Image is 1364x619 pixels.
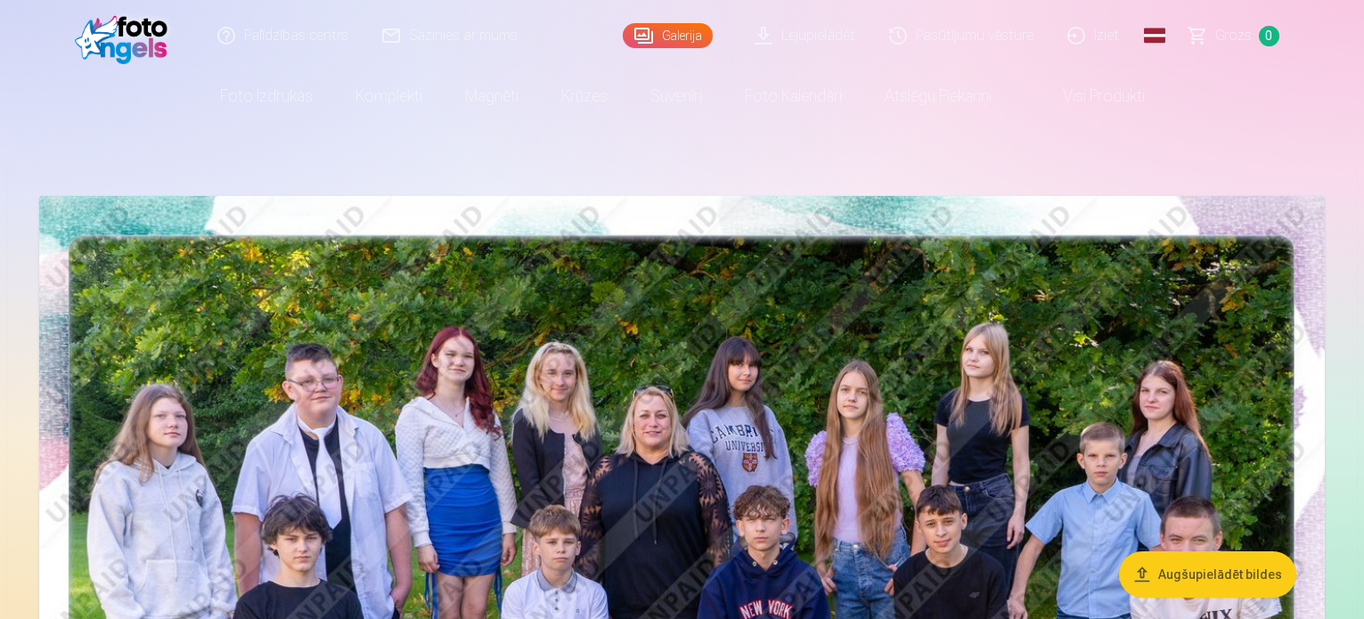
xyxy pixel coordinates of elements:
[1259,26,1279,46] span: 0
[863,71,1013,121] a: Atslēgu piekariņi
[623,23,713,48] a: Galerija
[723,71,863,121] a: Foto kalendāri
[75,7,177,64] img: /fa1
[1215,25,1252,46] span: Grozs
[540,71,629,121] a: Krūzes
[1013,71,1166,121] a: Visi produkti
[199,71,334,121] a: Foto izdrukas
[444,71,540,121] a: Magnēti
[334,71,444,121] a: Komplekti
[629,71,723,121] a: Suvenīri
[1119,551,1296,598] button: Augšupielādēt bildes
